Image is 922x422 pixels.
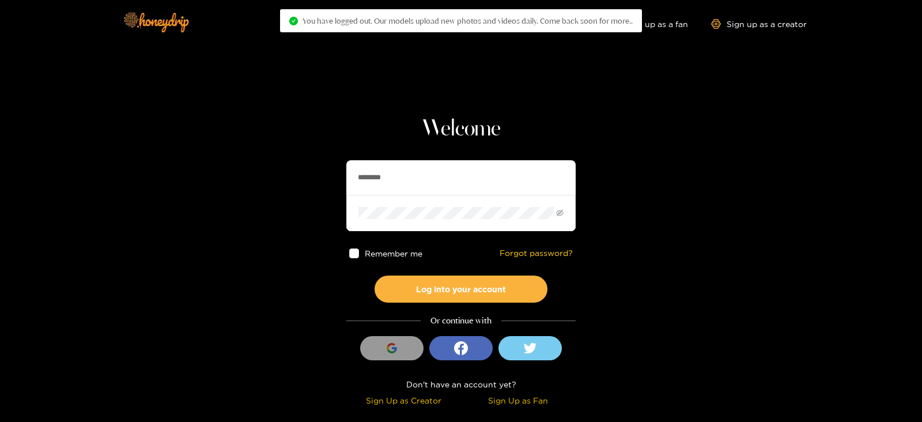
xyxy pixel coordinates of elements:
a: Forgot password? [500,248,573,258]
h1: Welcome [346,115,576,143]
button: Log into your account [375,276,547,303]
div: Sign Up as Creator [349,394,458,407]
div: Or continue with [346,314,576,327]
span: check-circle [289,17,298,25]
span: eye-invisible [556,209,564,217]
div: Sign Up as Fan [464,394,573,407]
div: Don't have an account yet? [346,378,576,391]
a: Sign up as a fan [609,19,688,29]
span: Remember me [365,249,422,258]
a: Sign up as a creator [711,19,807,29]
span: You have logged out. Our models upload new photos and videos daily. Come back soon for more.. [303,16,633,25]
